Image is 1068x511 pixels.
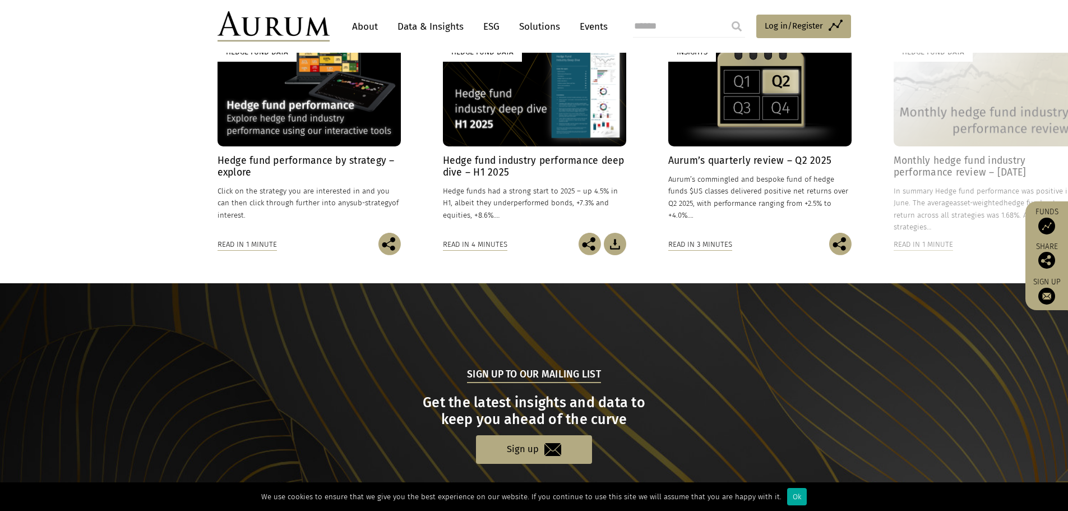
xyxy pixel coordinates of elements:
h3: Get the latest insights and data to keep you ahead of the curve [219,394,849,428]
img: Aurum [218,11,330,42]
p: Click on the strategy you are interested in and you can then click through further into any of in... [218,185,401,220]
h4: Hedge fund industry performance deep dive – H1 2025 [443,155,626,178]
img: Share this post [378,233,401,255]
a: ESG [478,16,505,37]
img: Share this post [829,233,852,255]
a: Data & Insights [392,16,469,37]
div: Share [1031,243,1062,269]
span: sub-strategy [350,199,392,207]
a: Log in/Register [756,15,851,38]
img: Share this post [579,233,601,255]
img: Share this post [1038,252,1055,269]
h4: Aurum’s quarterly review – Q2 2025 [668,155,852,167]
div: Read in 3 minutes [668,238,732,251]
a: Events [574,16,608,37]
a: Insights Aurum’s quarterly review – Q2 2025 Aurum’s commingled and bespoke fund of hedge funds $U... [668,31,852,232]
a: Solutions [514,16,566,37]
div: Read in 1 minute [894,238,953,251]
div: Read in 4 minutes [443,238,507,251]
a: About [346,16,383,37]
img: Access Funds [1038,218,1055,234]
span: asset-weighted [953,199,1004,207]
p: Hedge funds had a strong start to 2025 – up 4.5% in H1, albeit they underperformed bonds, +7.3% a... [443,185,626,220]
input: Submit [725,15,748,38]
a: Sign up [476,435,592,464]
h5: Sign up to our mailing list [467,367,601,383]
span: Log in/Register [765,19,823,33]
a: Hedge Fund Data Hedge fund industry performance deep dive – H1 2025 Hedge funds had a strong star... [443,31,626,232]
img: Download Article [604,233,626,255]
a: Funds [1031,207,1062,234]
p: Aurum’s commingled and bespoke fund of hedge funds $US classes delivered positive net returns ove... [668,173,852,221]
div: Ok [787,488,807,505]
div: Read in 1 minute [218,238,277,251]
a: Hedge Fund Data Hedge fund performance by strategy – explore Click on the strategy you are intere... [218,31,401,232]
img: Sign up to our newsletter [1038,288,1055,305]
h4: Hedge fund performance by strategy – explore [218,155,401,178]
a: Sign up [1031,277,1062,305]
